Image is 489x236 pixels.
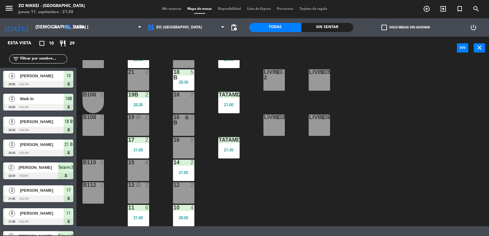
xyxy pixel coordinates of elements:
div: 6 [281,69,285,75]
span: Disponibilidad [215,7,244,11]
div: 2 [145,137,149,143]
div: 2 [190,160,194,165]
div: 6 [281,114,285,120]
div: 2 [145,182,149,188]
div: 15 [128,160,129,165]
button: close [474,43,485,53]
div: 21:00 [128,216,149,220]
div: 19B [128,92,129,97]
i: lock [275,114,280,120]
input: Filtrar por nombre... [20,56,67,62]
div: 11 [128,205,129,210]
div: 21:00 [218,103,240,107]
span: 2 [9,187,15,194]
div: LIVING3 [264,114,264,120]
div: 20:26 [128,103,149,107]
div: 2 [190,137,194,143]
span: [PERSON_NAME] [20,187,64,194]
span: 6 [9,210,15,216]
span: 29 [70,40,75,47]
div: 13 [128,182,129,188]
div: Todas [249,23,301,32]
div: 2 [145,114,149,120]
div: 2 [236,137,239,143]
div: 2 [100,182,104,188]
div: 21 [128,69,129,75]
span: [PERSON_NAME] [20,118,64,125]
div: 4 [190,205,194,210]
i: add_circle_outline [423,5,430,13]
span: [PERSON_NAME] [20,210,64,216]
div: 2 [100,160,104,165]
div: 2 [145,92,149,97]
i: lock [320,69,325,74]
div: 17 [128,137,129,143]
span: Mis reservas [159,7,184,11]
span: 2 [9,142,15,148]
i: power_settings_new [470,24,477,31]
span: pending_actions [230,24,237,31]
span: 10 [66,72,71,79]
i: menu [5,4,14,13]
span: Lista de Espera [244,7,274,11]
div: 2 [190,182,194,188]
div: 6 [326,69,330,75]
span: Pre-acceso [274,7,296,11]
span: 18 B [64,118,73,125]
div: 21:30 [218,148,240,152]
span: 21 B [64,141,73,148]
span: 10 [49,40,54,47]
i: filter_list [12,55,20,63]
div: LIVING5 [309,69,310,75]
div: 20:30 [173,80,194,84]
span: 4 [9,73,15,79]
span: 2 [9,96,15,102]
span: ZO [GEOGRAPHIC_DATA] [156,25,202,30]
i: turned_in_not [456,5,463,13]
div: Esta vista [3,40,44,47]
i: block [136,182,141,187]
div: 6 [326,114,330,120]
div: jueves 11. septiembre - 21:58 [18,9,85,15]
div: LIVING6 [309,114,310,120]
label: Solo mesas sin asignar [381,25,430,30]
span: Tarjetas de regalo [296,7,330,11]
div: 4 [145,160,149,165]
i: exit_to_app [439,5,447,13]
i: close [476,44,483,51]
div: 2 [145,69,149,75]
div: 20:30 [218,57,240,62]
i: lock [275,69,280,74]
span: Tatami3 [58,164,73,171]
span: 11 [66,209,71,217]
div: 2 [236,92,239,97]
span: Mapa de mesas [184,7,215,11]
span: 17 [66,187,71,194]
div: 2 [100,114,104,120]
i: lock [184,114,189,120]
div: 21:00 [128,148,149,152]
div: 6 [145,205,149,210]
i: block [136,114,141,120]
div: 21:05 [173,170,194,175]
span: Walk In [20,96,64,102]
div: 20:00 [173,216,194,220]
span: 5 [9,119,15,125]
button: power_input [457,43,468,53]
span: [PERSON_NAME] [20,141,64,148]
i: power_input [459,44,466,51]
span: Cena [74,25,85,30]
div: 5 [190,69,194,75]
